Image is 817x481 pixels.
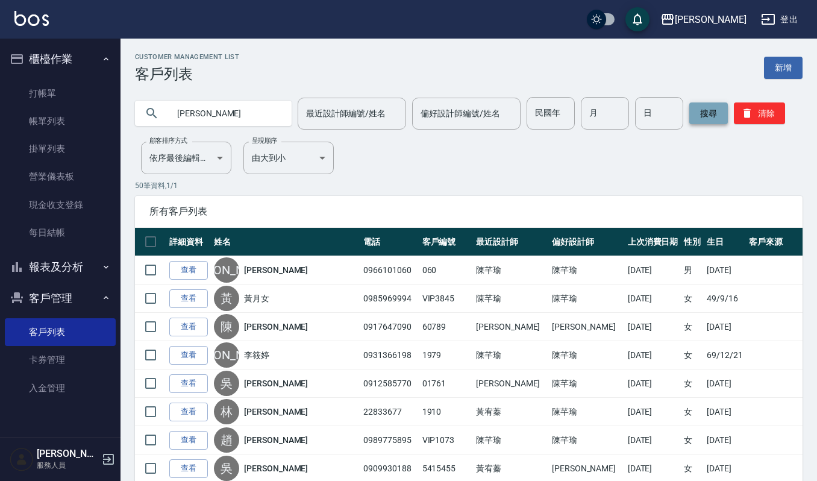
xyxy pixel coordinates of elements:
a: 每日結帳 [5,219,116,247]
td: [DATE] [704,398,746,426]
img: Person [10,447,34,471]
td: [PERSON_NAME] [549,313,625,341]
a: 查看 [169,431,208,450]
td: 女 [681,341,704,369]
td: 陳芊瑜 [473,256,549,285]
button: 登出 [756,8,803,31]
td: 陳芊瑜 [549,256,625,285]
a: 查看 [169,346,208,365]
a: 現金收支登錄 [5,191,116,219]
div: 吳 [214,456,239,481]
div: [PERSON_NAME] [214,342,239,368]
th: 上次消費日期 [625,228,681,256]
td: 060 [419,256,474,285]
button: [PERSON_NAME] [656,7,751,32]
td: 黃宥蓁 [473,398,549,426]
td: [DATE] [704,256,746,285]
td: 女 [681,398,704,426]
a: 入金管理 [5,374,116,402]
td: 女 [681,285,704,313]
a: 李筱婷 [244,349,269,361]
button: 報表及分析 [5,251,116,283]
td: 0985969994 [360,285,419,313]
td: [DATE] [625,256,681,285]
td: [DATE] [704,369,746,398]
a: 營業儀表板 [5,163,116,190]
td: 陳芊瑜 [549,341,625,369]
button: 搜尋 [689,102,728,124]
div: [PERSON_NAME] [214,257,239,283]
a: 查看 [169,403,208,421]
td: 49/9/16 [704,285,746,313]
a: 查看 [169,459,208,478]
td: VIP1073 [419,426,474,454]
p: 服務人員 [37,460,98,471]
a: 掛單列表 [5,135,116,163]
h3: 客戶列表 [135,66,239,83]
td: 陳芊瑜 [549,285,625,313]
button: 清除 [734,102,785,124]
div: 林 [214,399,239,424]
th: 詳細資料 [166,228,211,256]
p: 50 筆資料, 1 / 1 [135,180,803,191]
a: 打帳單 [5,80,116,107]
td: 陳芊瑜 [473,426,549,454]
div: 趙 [214,427,239,453]
td: [PERSON_NAME] [473,313,549,341]
td: 01761 [419,369,474,398]
a: 帳單列表 [5,107,116,135]
td: 女 [681,369,704,398]
a: 查看 [169,261,208,280]
img: Logo [14,11,49,26]
td: 陳芊瑜 [473,341,549,369]
span: 所有客戶列表 [149,206,788,218]
label: 呈現順序 [252,136,277,145]
th: 生日 [704,228,746,256]
td: [DATE] [704,313,746,341]
div: [PERSON_NAME] [675,12,747,27]
td: 0966101060 [360,256,419,285]
td: [DATE] [704,426,746,454]
button: save [625,7,650,31]
td: [DATE] [625,426,681,454]
td: [DATE] [625,313,681,341]
td: [DATE] [625,341,681,369]
td: 1910 [419,398,474,426]
th: 性別 [681,228,704,256]
td: [PERSON_NAME] [473,369,549,398]
h2: Customer Management List [135,53,239,61]
button: 客戶管理 [5,283,116,314]
td: 69/12/21 [704,341,746,369]
td: 男 [681,256,704,285]
td: [DATE] [625,369,681,398]
th: 偏好設計師 [549,228,625,256]
a: 查看 [169,374,208,393]
div: 由大到小 [243,142,334,174]
a: [PERSON_NAME] [244,264,308,276]
th: 客戶編號 [419,228,474,256]
a: 客戶列表 [5,318,116,346]
a: 新增 [764,57,803,79]
th: 客戶來源 [746,228,803,256]
a: 黃月女 [244,292,269,304]
td: 陳芊瑜 [549,398,625,426]
td: 60789 [419,313,474,341]
td: [DATE] [625,285,681,313]
td: 陳芊瑜 [549,369,625,398]
a: [PERSON_NAME] [244,434,308,446]
div: 陳 [214,314,239,339]
a: [PERSON_NAME] [244,462,308,474]
button: 櫃檯作業 [5,43,116,75]
input: 搜尋關鍵字 [169,97,282,130]
td: 0912585770 [360,369,419,398]
a: 查看 [169,318,208,336]
td: 陳芊瑜 [549,426,625,454]
td: 女 [681,426,704,454]
a: 查看 [169,289,208,308]
div: 黃 [214,286,239,311]
a: 卡券管理 [5,346,116,374]
th: 最近設計師 [473,228,549,256]
td: 女 [681,313,704,341]
a: [PERSON_NAME] [244,377,308,389]
td: 陳芊瑜 [473,285,549,313]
